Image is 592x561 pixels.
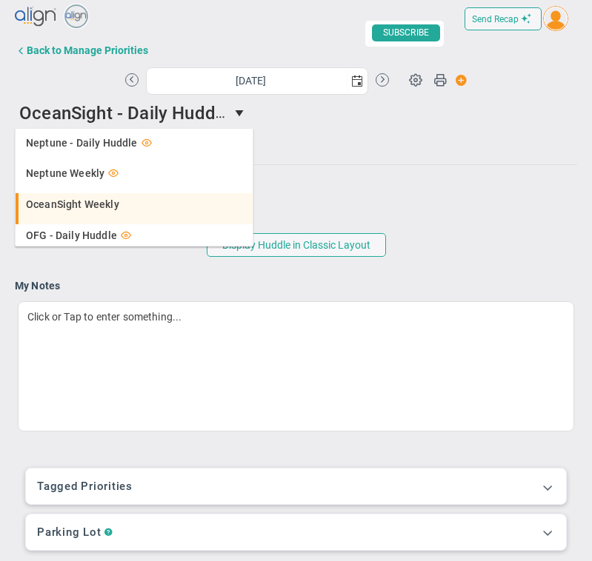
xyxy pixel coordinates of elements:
[142,137,152,147] span: Viewer
[228,100,253,125] span: select
[121,229,131,240] span: Viewer
[372,24,440,41] span: SUBSCRIBE
[543,6,568,31] img: 204746.Person.photo
[433,73,447,93] span: Print Huddle
[37,480,555,493] h3: Tagged Priorities
[15,279,577,292] h4: My Notes
[26,199,119,209] span: OceanSight Weekly
[15,2,58,32] img: align-logo.svg
[27,44,148,56] div: Back to Manage Priorities
[207,233,386,257] button: Display Huddle in Classic Layout
[37,525,101,539] h3: Parking Lot
[19,101,230,124] span: OceanSight - Daily Huddle
[465,7,542,30] button: Send Recap
[26,230,117,241] span: OFG - Daily Huddle
[26,168,104,178] span: Neptune Weekly
[26,138,138,148] span: Neptune - Daily Huddle
[18,301,574,431] div: Click or Tap to enter something...
[472,14,519,24] span: Send Recap
[448,70,468,90] span: Action Button
[108,167,119,178] span: Viewer
[15,36,162,65] button: Back to Manage Priorities
[347,68,367,94] span: select
[402,65,430,93] span: Huddle Settings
